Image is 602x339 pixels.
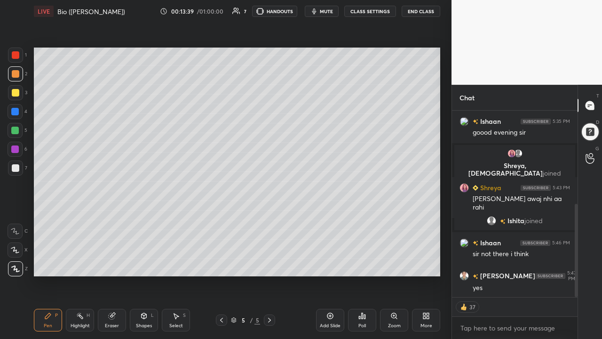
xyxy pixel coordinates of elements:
[402,6,440,17] button: End Class
[44,323,52,328] div: Pen
[507,217,524,225] span: Ishita
[535,273,565,279] img: 4P8fHbbgJtejmAAAAAElFTkSuQmCC
[8,48,27,63] div: 1
[71,323,90,328] div: Highlight
[252,6,297,17] button: HANDOUTS
[452,111,578,297] div: grid
[473,241,478,246] img: no-rating-badge.077c3623.svg
[460,162,570,177] p: Shreya, [DEMOGRAPHIC_DATA]
[567,270,576,282] div: 5:47 PM
[169,323,183,328] div: Select
[87,313,90,318] div: H
[358,323,366,328] div: Poll
[105,323,119,328] div: Eraser
[468,303,476,311] div: 37
[596,92,599,99] p: T
[8,161,27,176] div: 7
[478,183,501,193] h6: Shreya
[473,274,478,279] img: no-rating-badge.077c3623.svg
[473,128,570,137] div: goood evening sir
[459,271,469,281] img: 99f9d3b070a9448d9f43ba0fdbfb7f4f.jpg
[388,323,401,328] div: Zoom
[514,149,523,158] img: default.png
[254,316,260,324] div: 5
[305,6,339,17] button: mute
[473,250,570,259] div: sir not there i think
[552,240,570,246] div: 5:46 PM
[8,224,28,239] div: C
[238,317,248,323] div: 5
[244,9,246,14] div: 7
[183,313,186,318] div: S
[250,317,253,323] div: /
[478,238,501,248] h6: Ishaan
[473,283,570,293] div: yes
[8,261,28,276] div: Z
[473,194,570,212] div: [PERSON_NAME] awaj nhi aa rahi
[8,123,27,138] div: 5
[55,313,58,318] div: P
[521,119,551,124] img: 4P8fHbbgJtejmAAAAAElFTkSuQmCC
[473,185,478,191] img: Learner_Badge_beginner_1_8b307cf2a0.svg
[459,238,469,248] img: 3
[452,85,482,110] p: Chat
[596,119,599,126] p: D
[520,240,550,246] img: 4P8fHbbgJtejmAAAAAElFTkSuQmCC
[34,6,54,17] div: LIVE
[8,85,27,100] div: 3
[320,8,333,15] span: mute
[8,66,27,81] div: 2
[459,183,469,193] img: 9391d23162a144a4aa28cd24b85275ca.jpg
[344,6,396,17] button: CLASS SETTINGS
[521,185,551,191] img: 4P8fHbbgJtejmAAAAAElFTkSuQmCC
[478,271,535,281] h6: [PERSON_NAME]
[8,142,27,157] div: 6
[473,119,478,124] img: no-rating-badge.077c3623.svg
[507,149,516,158] img: 9391d23162a144a4aa28cd24b85275ca.jpg
[459,302,468,312] img: thumbs_up.png
[57,7,125,16] h4: Bio ([PERSON_NAME])
[553,119,570,124] div: 5:35 PM
[320,323,341,328] div: Add Slide
[459,117,469,126] img: 3
[500,219,506,224] img: no-rating-badge.077c3623.svg
[487,216,496,226] img: default.png
[151,313,154,318] div: L
[8,104,27,119] div: 4
[8,242,28,258] div: X
[543,169,561,178] span: joined
[136,323,152,328] div: Shapes
[553,185,570,191] div: 5:43 PM
[478,116,501,126] h6: Ishaan
[595,145,599,152] p: G
[524,217,543,225] span: joined
[420,323,432,328] div: More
